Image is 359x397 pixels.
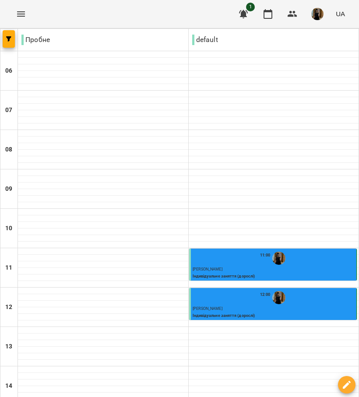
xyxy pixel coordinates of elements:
[192,35,218,45] p: default
[260,252,271,258] label: 11:00
[5,66,12,76] h6: 06
[5,263,12,273] h6: 11
[332,6,348,22] button: UA
[5,224,12,233] h6: 10
[260,292,271,298] label: 12:00
[193,306,222,311] span: [PERSON_NAME]
[11,4,32,25] button: Menu
[311,8,324,20] img: 283d04c281e4d03bc9b10f0e1c453e6b.jpg
[21,35,50,45] p: Пробне
[5,145,12,155] h6: 08
[272,252,285,265] img: Островська Діана Володимирівна
[5,184,12,194] h6: 09
[5,302,12,312] h6: 12
[193,267,222,271] span: [PERSON_NAME]
[336,9,345,18] span: UA
[193,274,355,280] p: Індивідуальне заняття (дорослі)
[272,291,285,304] img: Островська Діана Володимирівна
[5,342,12,351] h6: 13
[5,381,12,391] h6: 14
[246,3,255,11] span: 1
[5,105,12,115] h6: 07
[193,313,355,319] p: Індивідуальне заняття (дорослі)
